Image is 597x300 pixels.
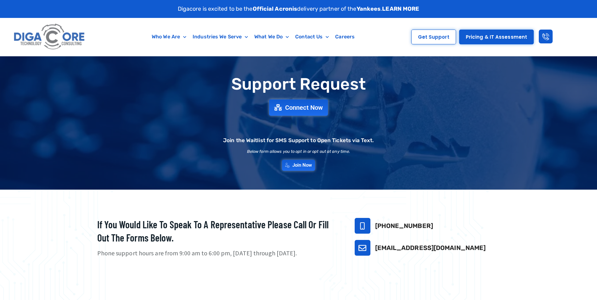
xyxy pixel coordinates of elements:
[178,5,420,13] p: Digacore is excited to be the delivery partner of the .
[382,5,419,12] a: LEARN MORE
[253,5,297,12] strong: Official Acronis
[459,30,534,44] a: Pricing & IT Assessment
[357,5,381,12] strong: Yankees
[375,222,433,230] a: [PHONE_NUMBER]
[117,30,389,44] nav: Menu
[411,30,456,44] a: Get Support
[247,149,350,153] h2: Below form allows you to opt in or opt out at any time.
[285,104,323,111] span: Connect Now
[251,30,292,44] a: What We Do
[292,163,312,168] span: Join Now
[466,35,527,39] span: Pricing & IT Assessment
[97,249,339,258] p: Phone support hours are from 9:00 am to 6:00 pm, [DATE] through [DATE].
[82,75,516,93] h1: Support Request
[12,21,87,53] img: Digacore logo 1
[355,218,370,234] a: 732-646-5725
[223,138,374,143] h2: Join the Waitlist for SMS Support to Open Tickets via Text.
[418,35,449,39] span: Get Support
[149,30,189,44] a: Who We Are
[355,240,370,256] a: support@digacore.com
[269,99,328,116] a: Connect Now
[282,160,315,171] a: Join Now
[332,30,358,44] a: Careers
[375,244,486,252] a: [EMAIL_ADDRESS][DOMAIN_NAME]
[292,30,332,44] a: Contact Us
[189,30,251,44] a: Industries We Serve
[97,218,339,244] h2: If you would like to speak to a representative please call or fill out the forms below.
